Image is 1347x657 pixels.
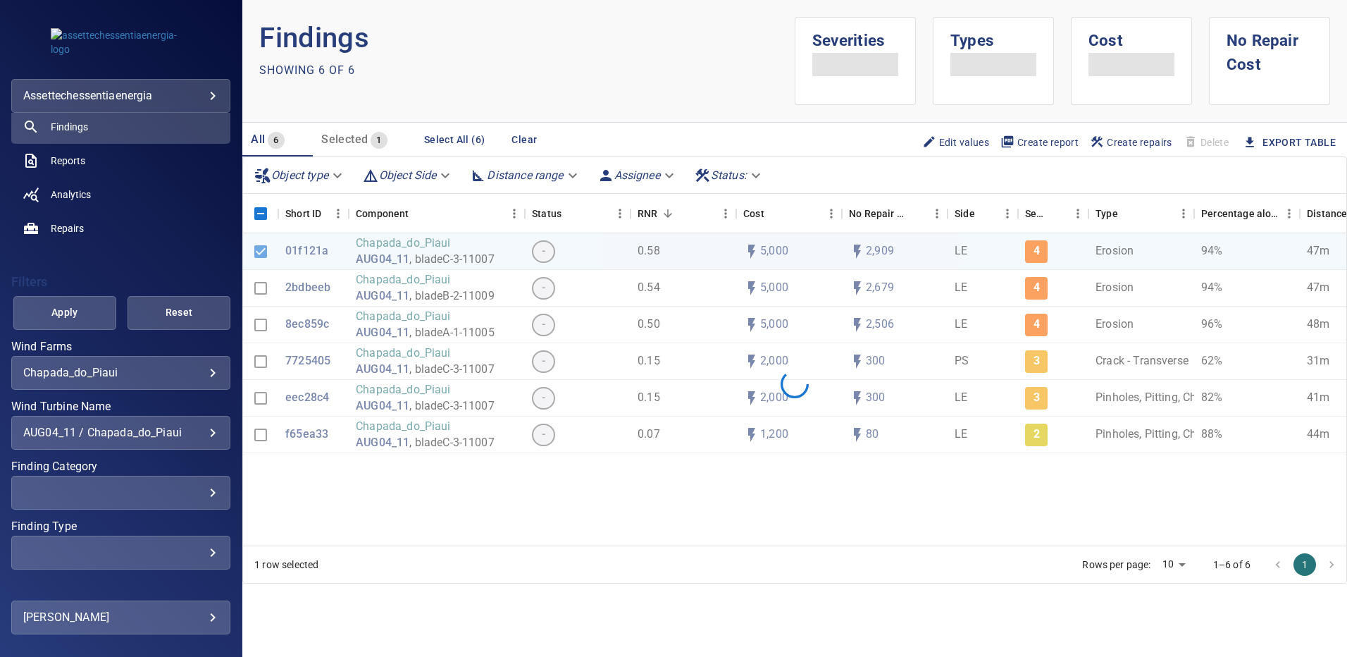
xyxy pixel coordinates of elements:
div: Short ID [285,194,321,233]
span: Findings [51,120,88,134]
span: Edit values [922,135,989,150]
div: Short ID [278,194,349,233]
em: Object Side [379,168,437,182]
a: reports noActive [11,144,230,178]
div: Finding Category [11,476,230,510]
div: Percentage along [1194,194,1300,233]
button: Apply [13,296,116,330]
button: Create report [995,130,1084,154]
span: Repairs [51,221,84,235]
span: 1 [371,133,387,149]
span: Selected [321,133,368,146]
label: Finding Category [11,461,230,472]
span: Reset [145,304,213,321]
div: 1 row selected [254,558,318,572]
div: Assignee [592,163,683,188]
div: RNR [631,194,736,233]
a: repairs noActive [11,211,230,245]
button: Reset [128,296,230,330]
em: Object type [271,168,328,182]
div: assettechessentiaenergia [11,79,230,113]
a: Export Table [1262,134,1336,152]
h1: No Repair Cost [1227,18,1312,76]
em: Distance range [487,168,563,182]
span: 6 [268,133,284,149]
div: Repair Now Ratio: The ratio of the additional incurred cost of repair in 1 year and the cost of r... [638,194,657,233]
label: Finding Type [11,521,230,532]
div: Severity [1025,194,1048,233]
div: Status: [688,163,769,188]
button: Sort [561,204,581,223]
div: assettechessentiaenergia [23,85,218,107]
div: The base labour and equipment costs to repair the finding. Does not include the loss of productio... [743,194,764,233]
span: Create repairs [1090,135,1172,150]
div: AUG04_11 / Chapada_do_Piaui [23,426,218,439]
button: Menu [715,203,736,224]
button: page 1 [1293,553,1316,576]
button: Sort [409,204,429,223]
button: Menu [1173,203,1194,224]
p: Findings [259,17,795,59]
div: Severity [1018,194,1088,233]
button: Menu [504,203,525,224]
button: Clear [502,127,547,153]
button: Menu [609,203,631,224]
span: Create report [1000,135,1079,150]
div: Type [1095,194,1118,233]
div: Side [955,194,975,233]
div: Finding Type [11,536,230,570]
div: Status [532,194,561,233]
div: Side [948,194,1018,233]
em: Status : [711,168,747,182]
div: Wind Turbine Name [11,416,230,450]
div: No Repair Cost [842,194,948,233]
button: Menu [926,203,948,224]
h4: Filters [11,275,230,289]
div: 10 [1157,554,1191,575]
button: Menu [1067,203,1088,224]
p: Showing 6 of 6 [259,62,355,79]
a: analytics noActive [11,178,230,211]
div: Distance range [464,163,585,188]
button: Edit values [917,130,995,154]
h1: Cost [1088,18,1174,53]
div: Wind Farms [11,356,230,390]
nav: pagination navigation [1265,553,1345,576]
label: Wind Farms [11,341,230,352]
div: Object type [249,163,351,188]
p: Rows per page: [1082,558,1150,572]
button: Export Table [1234,130,1347,156]
button: Menu [821,203,842,224]
p: 1–6 of 6 [1213,558,1250,572]
div: Component [349,194,525,233]
button: Sort [907,204,926,223]
div: Type [1088,194,1194,233]
div: Status [525,194,631,233]
button: Sort [764,204,784,223]
div: Projected additional costs incurred by waiting 1 year to repair. This is a function of possible i... [849,194,907,233]
img: assettechessentiaenergia-logo [51,28,192,56]
div: Component [356,194,409,233]
button: Menu [1279,203,1300,224]
span: Apply [31,304,99,321]
div: Cost [736,194,842,233]
span: Analytics [51,188,91,202]
a: findings active [11,110,230,144]
div: Object Side [356,163,459,188]
button: Sort [1048,204,1067,223]
button: Sort [658,204,678,223]
span: All [251,133,265,146]
h1: Types [950,18,1036,53]
span: Reports [51,154,85,168]
button: Menu [997,203,1018,224]
label: Wind Turbine Name [11,401,230,412]
div: [PERSON_NAME] [23,606,218,629]
em: Assignee [614,168,660,182]
h1: Severities [812,18,898,53]
button: Select All (6) [418,127,491,153]
button: Create repairs [1084,130,1178,154]
div: Chapada_do_Piaui [23,366,218,379]
button: Menu [328,203,349,224]
div: Percentage along [1201,194,1279,233]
